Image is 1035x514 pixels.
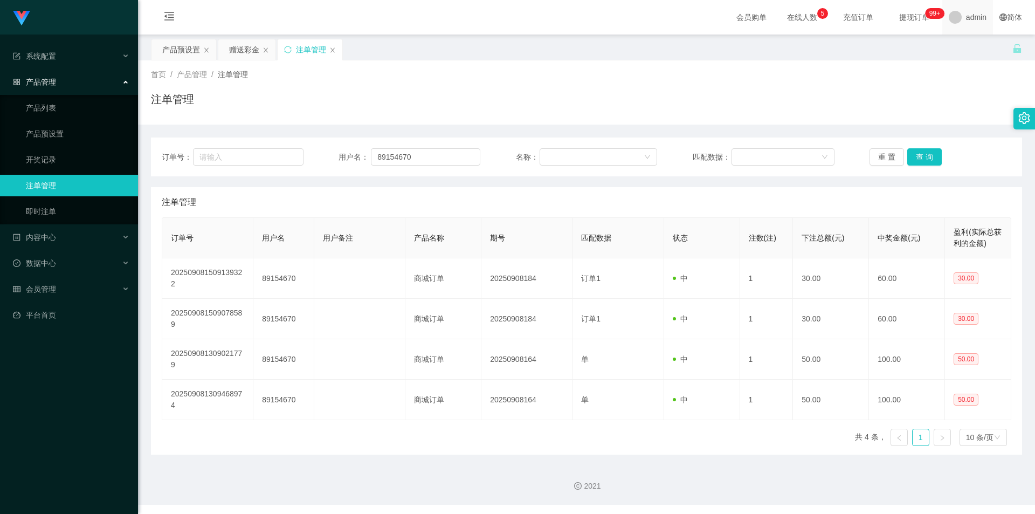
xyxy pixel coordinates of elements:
[821,8,825,19] p: 5
[170,70,172,79] span: /
[481,380,572,420] td: 20250908164
[151,70,166,79] span: 首页
[151,91,194,107] h1: 注单管理
[162,152,193,163] span: 订单号：
[405,299,481,339] td: 商城订单
[673,395,688,404] span: 中
[793,380,869,420] td: 50.00
[1012,44,1022,53] i: 图标: unlock
[581,314,601,323] span: 订单1
[162,299,253,339] td: 202509081509078589
[740,299,793,339] td: 1
[673,355,688,364] span: 中
[954,228,1002,248] span: 盈利(实际总获利的金额)
[822,154,828,161] i: 图标: down
[581,395,589,404] span: 单
[162,380,253,420] td: 202509081309468974
[481,299,572,339] td: 20250908184
[925,8,944,19] sup: 1112
[13,11,30,26] img: logo.9652507e.png
[13,285,20,293] i: 图标: table
[26,97,129,119] a: 产品列表
[740,380,793,420] td: 1
[13,52,56,60] span: 系统配置
[870,148,904,166] button: 重 置
[673,314,688,323] span: 中
[912,429,929,446] li: 1
[218,70,248,79] span: 注单管理
[13,259,56,268] span: 数据中心
[749,234,776,242] span: 注数(注)
[151,1,188,35] i: 图标: menu-fold
[793,339,869,380] td: 50.00
[994,434,1000,442] i: 图标: down
[869,380,945,420] td: 100.00
[481,258,572,299] td: 20250908184
[891,429,908,446] li: 上一页
[1018,112,1030,124] i: 图标: setting
[262,234,285,242] span: 用户名
[26,201,129,222] a: 即时注单
[13,234,20,241] i: 图标: profile
[516,152,540,163] span: 名称：
[162,196,196,209] span: 注单管理
[481,339,572,380] td: 20250908164
[869,258,945,299] td: 60.00
[740,258,793,299] td: 1
[229,39,259,60] div: 赠送彩金
[802,234,844,242] span: 下注总额(元)
[954,272,978,284] span: 30.00
[253,299,314,339] td: 89154670
[323,234,353,242] span: 用户备注
[574,482,582,490] i: 图标: copyright
[939,435,946,441] i: 图标: right
[869,339,945,380] td: 100.00
[162,339,253,380] td: 202509081309021779
[490,234,505,242] span: 期号
[162,258,253,299] td: 202509081509139322
[193,148,303,166] input: 请输入
[414,234,444,242] span: 产品名称
[954,353,978,365] span: 50.00
[253,258,314,299] td: 89154670
[211,70,213,79] span: /
[339,152,371,163] span: 用户名：
[793,299,869,339] td: 30.00
[13,259,20,267] i: 图标: check-circle-o
[581,355,589,364] span: 单
[162,39,200,60] div: 产品预设置
[177,70,207,79] span: 产品管理
[13,233,56,242] span: 内容中心
[894,13,935,21] span: 提现订单
[147,481,1026,492] div: 2021
[13,78,20,86] i: 图标: appstore-o
[13,304,129,326] a: 图标: dashboard平台首页
[581,274,601,283] span: 订单1
[253,380,314,420] td: 89154670
[878,234,920,242] span: 中奖金额(元)
[954,313,978,325] span: 30.00
[869,299,945,339] td: 60.00
[907,148,942,166] button: 查 询
[405,380,481,420] td: 商城订单
[954,394,978,406] span: 50.00
[263,47,269,53] i: 图标: close
[913,429,929,446] a: 1
[740,339,793,380] td: 1
[171,234,194,242] span: 订单号
[817,8,828,19] sup: 5
[329,47,336,53] i: 图标: close
[405,258,481,299] td: 商城订单
[371,148,480,166] input: 请输入
[26,175,129,196] a: 注单管理
[782,13,823,21] span: 在线人数
[934,429,951,446] li: 下一页
[13,52,20,60] i: 图标: form
[896,435,902,441] i: 图标: left
[13,78,56,86] span: 产品管理
[855,429,886,446] li: 共 4 条，
[838,13,879,21] span: 充值订单
[673,234,688,242] span: 状态
[284,46,292,53] i: 图标: sync
[296,39,326,60] div: 注单管理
